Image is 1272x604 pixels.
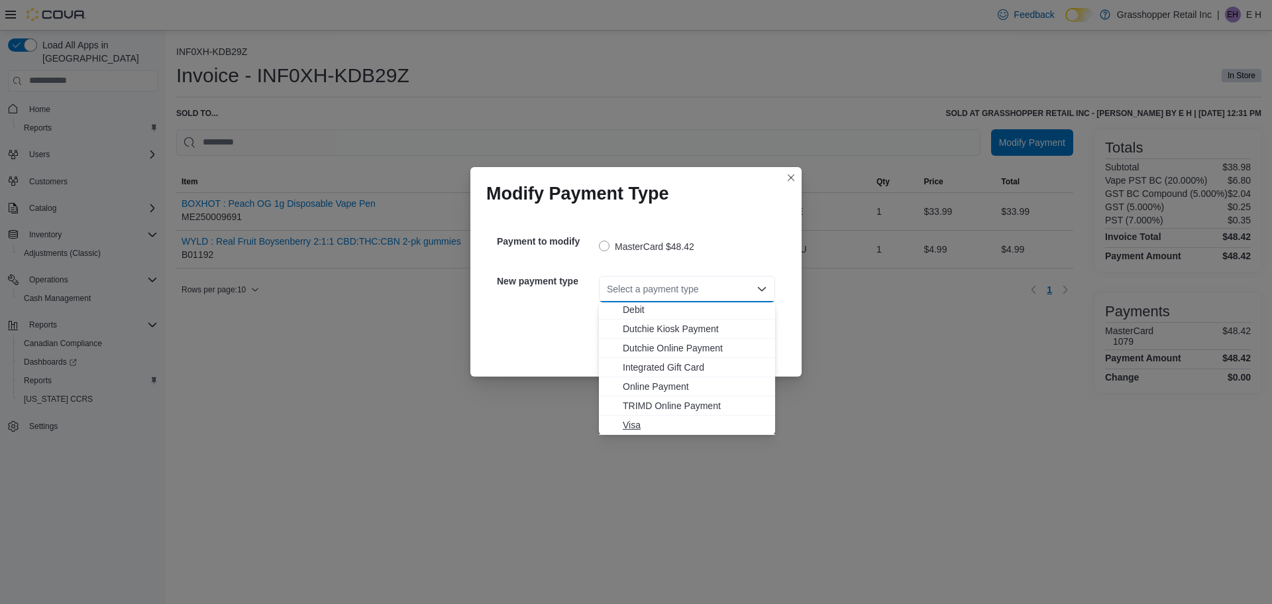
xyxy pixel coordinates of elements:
button: Online Payment [599,377,775,396]
span: Debit [623,303,767,316]
button: Integrated Gift Card [599,358,775,377]
button: TRIMD Online Payment [599,396,775,416]
button: Dutchie Kiosk Payment [599,320,775,339]
button: Close list of options [757,284,767,294]
button: Debit [599,300,775,320]
button: Closes this modal window [783,170,799,186]
h5: Payment to modify [497,228,596,255]
label: MasterCard $48.42 [599,239,694,255]
span: Integrated Gift Card [623,361,767,374]
span: TRIMD Online Payment [623,399,767,412]
span: Dutchie Online Payment [623,341,767,355]
span: Online Payment [623,380,767,393]
button: Dutchie Online Payment [599,339,775,358]
span: Visa [623,418,767,432]
h1: Modify Payment Type [486,183,669,204]
input: Accessible screen reader label [607,281,608,297]
div: Choose from the following options [599,223,775,435]
span: Dutchie Kiosk Payment [623,322,767,335]
h5: New payment type [497,268,596,294]
button: Visa [599,416,775,435]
